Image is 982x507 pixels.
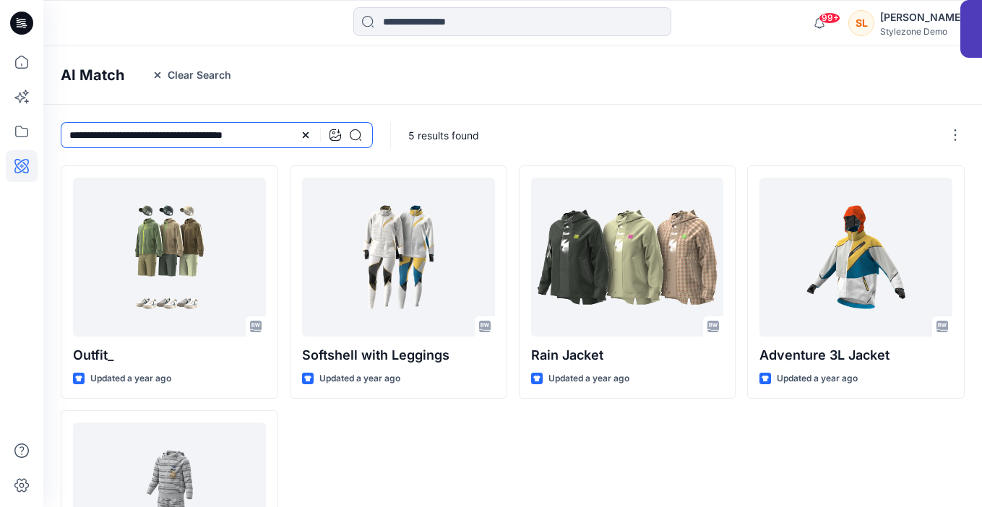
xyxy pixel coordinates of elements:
span: 99+ [819,12,840,24]
p: Rain Jacket [531,345,724,365]
p: Updated a year ago [777,371,858,386]
p: Softshell with Leggings [302,345,495,365]
p: Updated a year ago [548,371,629,386]
h4: AI Match [61,66,124,84]
a: Adventure 3L Jacket [759,178,952,337]
div: Stylezone Demo [880,26,964,37]
p: Updated a year ago [90,371,171,386]
a: Outfit_ [73,178,266,337]
p: Outfit_ [73,345,266,365]
p: Updated a year ago [319,371,400,386]
button: Clear Search [142,64,241,87]
p: Adventure 3L Jacket [759,345,952,365]
div: SL [848,10,874,36]
p: 5 results found [408,128,479,143]
a: Softshell with Leggings [302,178,495,337]
div: [PERSON_NAME] [880,9,964,26]
a: Rain Jacket [531,178,724,337]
